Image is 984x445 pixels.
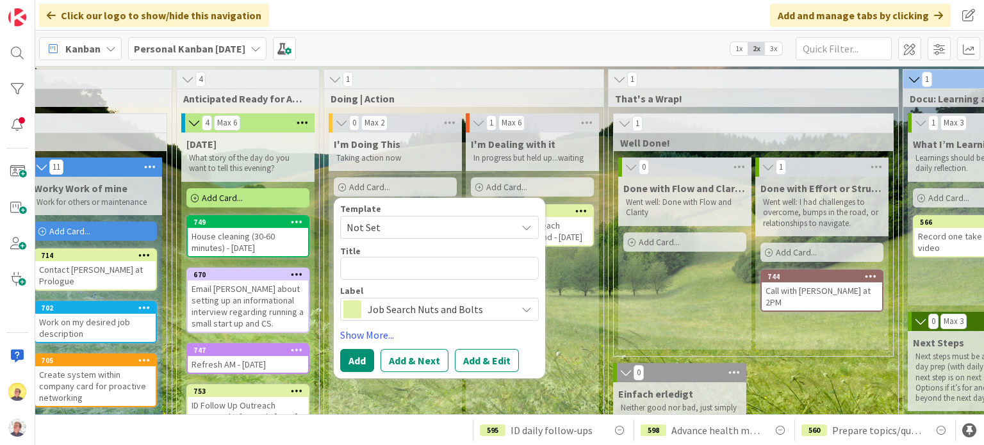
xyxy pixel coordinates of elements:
[193,218,308,227] div: 749
[188,269,308,332] div: 670Email [PERSON_NAME] about setting up an informational interview regarding running a small star...
[49,159,63,175] span: 11
[928,115,939,131] span: 1
[183,92,303,105] span: Anticipated Ready for Action
[41,251,156,260] div: 714
[730,42,748,55] span: 1x
[336,153,454,163] p: Taking action now
[368,300,510,318] span: Job Search Nuts and Bolts
[340,327,539,343] a: Show More...
[188,269,308,280] div: 670
[35,250,156,261] div: 714
[502,120,521,126] div: Max 6
[340,245,361,257] label: Title
[188,385,308,425] div: 753ID Follow Up Outreach Targets, draft, send - [DATE]
[188,228,308,256] div: House cleaning (30-60 minutes) - [DATE]
[486,115,496,131] span: 1
[188,280,308,332] div: Email [PERSON_NAME] about setting up an informational interview regarding running a small start u...
[195,72,206,87] span: 4
[639,159,649,175] span: 0
[35,302,156,314] div: 702
[35,355,156,406] div: 705Create system within company card for proactive networking
[340,286,363,295] span: Label
[35,302,156,342] div: 702Work on my desired job description
[770,4,951,27] div: Add and manage tabs by clicking
[343,72,353,87] span: 1
[928,314,939,329] span: 0
[37,197,154,207] p: Work for others or maintenance
[480,425,505,436] div: 595
[671,423,762,438] span: Advance health metrics module in CSM D2D
[35,314,156,342] div: Work on my desired job description
[623,182,746,195] span: Done with Flow and Clarity
[776,247,817,258] span: Add Card...
[202,115,212,131] span: 4
[8,419,26,437] img: avatar
[776,159,786,175] span: 1
[471,138,555,150] span: I'm Dealing with it
[627,72,637,87] span: 1
[486,181,527,193] span: Add Card...
[618,387,693,400] span: Einfach erledigt
[35,366,156,406] div: Create system within company card for proactive networking
[639,236,680,248] span: Add Card...
[8,8,26,26] img: Visit kanbanzone.com
[473,153,591,163] p: In progress but held up...waiting
[217,120,237,126] div: Max 6
[626,197,744,218] p: Went well: Done with Flow and Clarity
[49,225,90,237] span: Add Card...
[188,344,308,373] div: 747Refresh AM - [DATE]
[188,356,308,373] div: Refresh AM - [DATE]
[760,182,883,195] span: Done with Effort or Struggle
[35,261,156,289] div: Contact [PERSON_NAME] at Prologue
[340,349,374,372] button: Add
[186,138,217,150] span: Today
[913,336,964,349] span: Next Steps
[762,271,882,311] div: 744Call with [PERSON_NAME] at 2PM
[193,346,308,355] div: 747
[620,136,877,149] span: Well Done!
[511,423,593,438] span: ID daily follow-ups
[767,272,882,281] div: 744
[621,403,739,424] p: Neither good nor bad, just simply done
[634,365,644,380] span: 0
[188,397,308,425] div: ID Follow Up Outreach Targets, draft, send - [DATE]
[193,270,308,279] div: 670
[944,120,963,126] div: Max 3
[8,383,26,401] img: JW
[65,41,101,56] span: Kanban
[762,271,882,282] div: 744
[632,116,643,131] span: 1
[331,92,587,105] span: Doing | Action
[34,182,127,195] span: Worky Work of mine
[340,204,381,213] span: Template
[35,355,156,366] div: 705
[349,115,359,131] span: 0
[801,425,827,436] div: 560
[193,387,308,396] div: 753
[41,303,156,312] div: 702
[365,120,384,126] div: Max 2
[455,349,519,372] button: Add & Edit
[347,219,507,236] span: Not Set
[762,282,882,311] div: Call with [PERSON_NAME] at 2PM
[188,385,308,397] div: 753
[35,250,156,289] div: 714Contact [PERSON_NAME] at Prologue
[188,216,308,228] div: 749
[928,192,969,204] span: Add Card...
[334,138,400,150] span: I'm Doing This
[832,423,923,438] span: Prepare topics/questions for for info interview call with [PERSON_NAME] at CultureAmp
[615,92,882,105] span: That's a Wrap!
[39,4,269,27] div: Click our logo to show/hide this navigation
[134,42,245,55] b: Personal Kanban [DATE]
[381,349,448,372] button: Add & Next
[349,181,390,193] span: Add Card...
[202,192,243,204] span: Add Card...
[922,72,932,87] span: 1
[189,153,307,174] p: What story of the day do you want to tell this evening?
[796,37,892,60] input: Quick Filter...
[748,42,765,55] span: 2x
[763,197,881,229] p: Went well: I had challenges to overcome, bumps in the road, or relationships to navigate.
[765,42,782,55] span: 3x
[641,425,666,436] div: 598
[188,344,308,356] div: 747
